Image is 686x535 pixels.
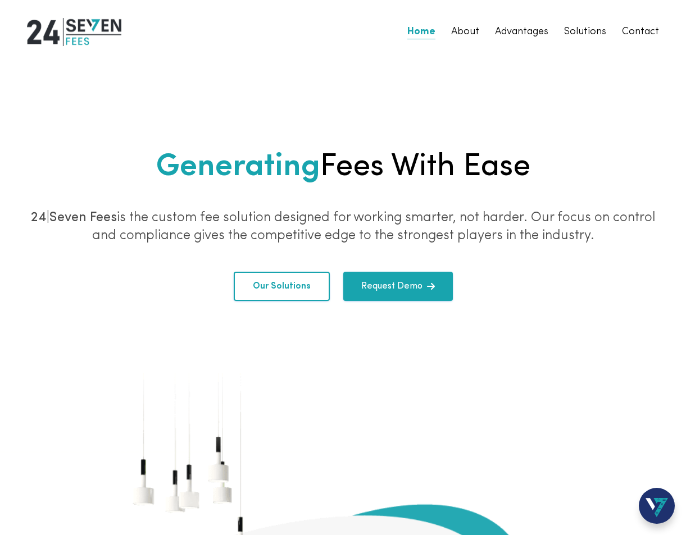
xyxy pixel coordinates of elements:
[31,211,117,225] b: 24|Seven Fees
[495,24,548,40] a: Advantages
[234,272,330,301] button: Our Solutions
[22,209,664,245] p: is the custom fee solution designed for working smarter, not harder. Our focus on control and com...
[407,24,435,40] a: Home
[451,24,479,40] a: About
[564,24,606,40] a: Solutions
[27,18,121,46] img: 24|Seven Fees Logo
[156,152,320,183] b: Generating
[343,272,453,301] button: Request Demo
[22,144,664,191] h1: Fees with ease
[622,24,659,40] a: Contact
